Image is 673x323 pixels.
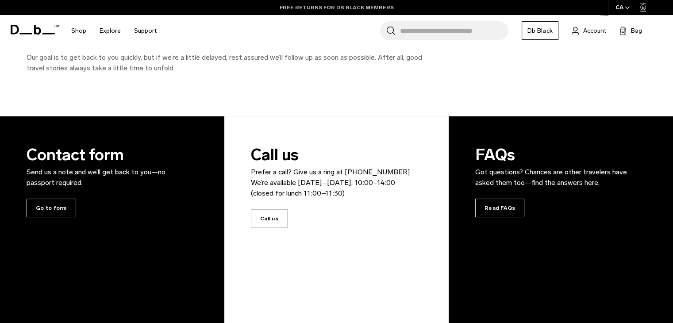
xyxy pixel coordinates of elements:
a: Db Black [522,21,558,40]
p: Our goal is to get back to you quickly, but if we’re a little delayed, rest assured we’ll follow ... [27,52,425,73]
nav: Main Navigation [65,15,163,46]
a: Shop [71,15,86,46]
p: Got questions? Chances are other travelers have asked them too—find the answers here. [475,167,635,188]
button: Bag [619,25,642,36]
h3: Call us [251,143,410,199]
h3: Contact form [27,143,186,188]
p: Send us a note and we’ll get back to you—no passport required. [27,167,186,188]
a: FREE RETURNS FOR DB BLACK MEMBERS [280,4,394,12]
a: Account [572,25,606,36]
h3: FAQs [475,143,635,188]
a: Support [134,15,157,46]
a: Explore [100,15,121,46]
span: Go to form [27,199,76,217]
span: Read FAQs [475,199,524,217]
p: Prefer a call? Give us a ring at [PHONE_NUMBER] We’re available [DATE]–[DATE], 10:00–14:00 (close... [251,167,410,199]
span: Account [583,26,606,35]
span: Call us [251,209,288,228]
span: Bag [631,26,642,35]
